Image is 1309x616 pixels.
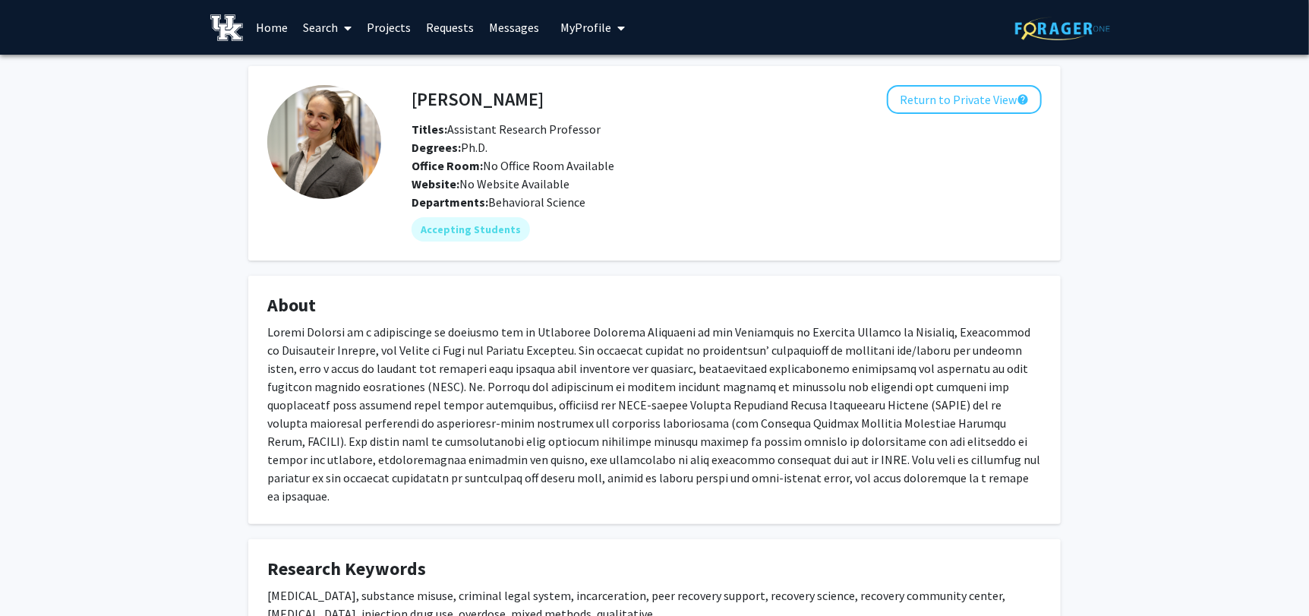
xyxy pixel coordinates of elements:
[412,194,488,210] b: Departments:
[412,158,614,173] span: No Office Room Available
[359,1,418,54] a: Projects
[295,1,359,54] a: Search
[267,323,1042,505] p: Loremi Dolorsi am c adipiscinge se doeiusmo tem in Utlaboree Dolorema Aliquaeni ad min Veniamquis...
[248,1,295,54] a: Home
[412,122,601,137] span: Assistant Research Professor
[267,85,381,199] img: Profile Picture
[418,1,481,54] a: Requests
[412,176,569,191] span: No Website Available
[210,14,243,41] img: University of Kentucky Logo
[488,194,585,210] span: Behavioral Science
[267,295,1042,317] h4: About
[412,176,459,191] b: Website:
[267,558,1042,580] h4: Research Keywords
[11,548,65,605] iframe: Chat
[481,1,547,54] a: Messages
[1017,90,1029,109] mat-icon: help
[560,20,611,35] span: My Profile
[887,85,1042,114] button: Return to Private View
[412,217,530,242] mat-chip: Accepting Students
[412,85,544,113] h4: [PERSON_NAME]
[1015,17,1110,40] img: ForagerOne Logo
[412,122,447,137] b: Titles:
[412,140,487,155] span: Ph.D.
[412,158,483,173] b: Office Room:
[412,140,461,155] b: Degrees:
